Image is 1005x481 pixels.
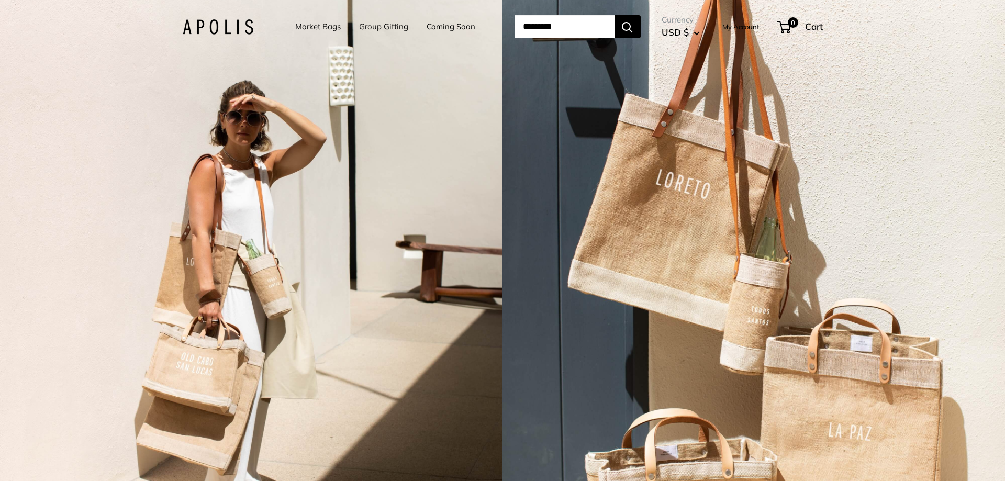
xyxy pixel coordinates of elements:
[359,19,408,34] a: Group Gifting
[295,19,341,34] a: Market Bags
[427,19,475,34] a: Coming Soon
[662,24,700,41] button: USD $
[778,18,823,35] a: 0 Cart
[787,17,798,28] span: 0
[662,13,700,27] span: Currency
[805,21,823,32] span: Cart
[615,15,641,38] button: Search
[515,15,615,38] input: Search...
[722,20,760,33] a: My Account
[662,27,689,38] span: USD $
[183,19,253,35] img: Apolis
